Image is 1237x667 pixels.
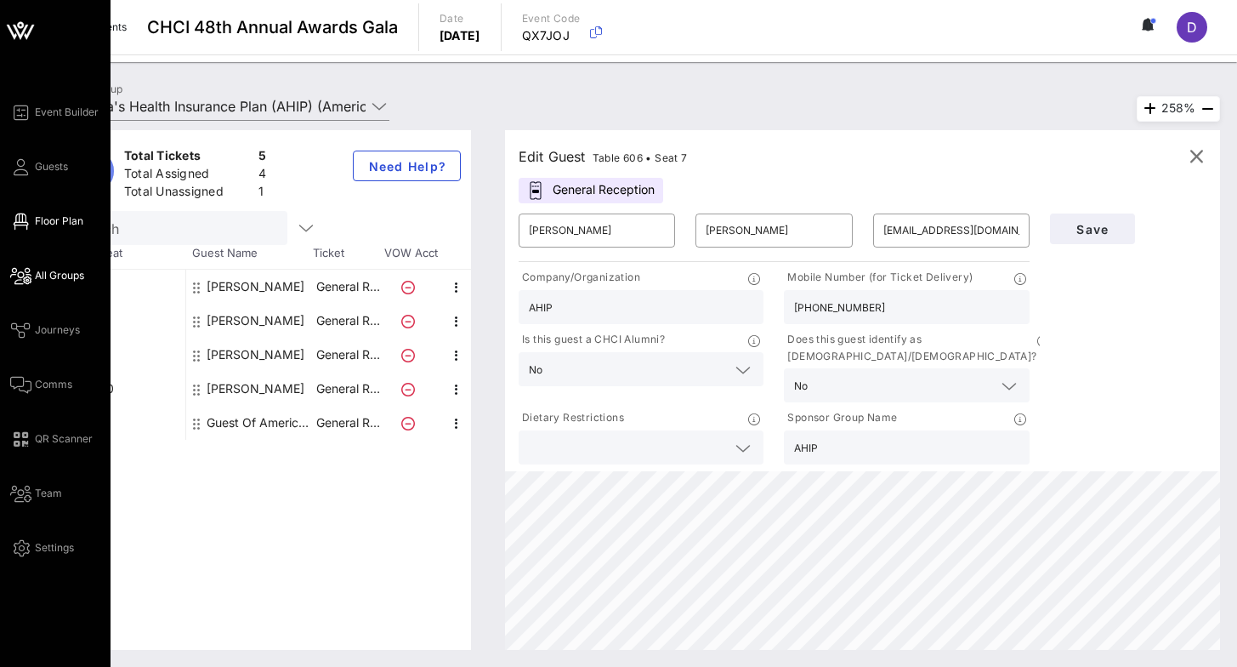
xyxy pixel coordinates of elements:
div: No [519,352,763,386]
div: No [794,380,808,392]
div: 4 [258,165,266,186]
p: Does this guest identify as [DEMOGRAPHIC_DATA]/[DEMOGRAPHIC_DATA]? [784,331,1036,365]
a: Journeys [10,320,80,340]
span: Guests [35,159,68,174]
span: Event Builder [35,105,99,120]
span: Floor Plan [35,214,83,229]
span: Guest Name [185,245,313,262]
div: Total Unassigned [124,183,252,204]
span: D [1187,19,1197,36]
span: Table, Seat [58,245,185,262]
input: Last Name* [706,217,842,244]
p: Is this guest a CHCI Alumni? [519,331,665,349]
span: All Groups [35,268,84,283]
p: Date [440,10,480,27]
span: Need Help? [367,159,446,174]
div: - [58,406,185,440]
button: Save [1050,214,1135,244]
p: General R… [314,372,382,406]
div: 5 [258,147,266,168]
p: General R… [314,304,382,338]
div: LaShawn McIver [207,372,304,406]
p: Event Code [522,10,581,27]
a: All Groups [10,265,84,286]
div: 606 • 7 [58,270,185,304]
span: CHCI 48th Annual Awards Gala [147,14,398,40]
div: D [1177,12,1207,43]
div: Peter Eckrich [207,304,304,338]
p: Sponsor Group Name [784,409,897,427]
div: Guest Of America's Health Insurance Plan (AHIP) [207,406,314,440]
p: General R… [314,338,382,372]
a: Comms [10,374,72,395]
div: Total Tickets [124,147,252,168]
div: Anthony Mitchell [207,270,304,304]
span: Table 606 • Seat 7 [593,151,688,164]
div: No [529,364,542,376]
p: General R… [314,270,382,304]
a: Guests [10,157,68,177]
span: Ticket [313,245,381,262]
p: [DATE] [440,27,480,44]
a: QR Scanner [10,429,93,449]
div: Jovi Hammer [207,338,304,372]
span: Comms [35,377,72,392]
a: Team [10,483,62,504]
p: Mobile Number (for Ticket Delivery) [784,269,973,287]
input: Email* [883,217,1019,244]
p: Company/Organization [519,269,640,287]
div: 1 [258,183,266,204]
span: QR Scanner [35,431,93,447]
span: VOW Acct [381,245,440,262]
span: Journeys [35,322,80,338]
a: Floor Plan [10,211,83,231]
p: QX7JOJ [522,27,581,44]
div: 606 • 9 [58,338,185,372]
p: Dietary Restrictions [519,409,624,427]
div: 606 • 8 [58,304,185,338]
p: General R… [314,406,382,440]
a: Settings [10,538,74,558]
div: Total Assigned [124,165,252,186]
div: No [784,368,1029,402]
span: Save [1064,222,1121,237]
div: Edit Guest [519,145,688,168]
div: General Reception [519,178,663,203]
div: 606 • 10 [58,372,185,406]
button: Need Help? [353,151,461,181]
span: Settings [35,540,74,556]
span: Team [35,486,62,501]
input: First Name* [529,217,665,244]
div: 258% [1137,96,1220,122]
a: Event Builder [10,102,99,123]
